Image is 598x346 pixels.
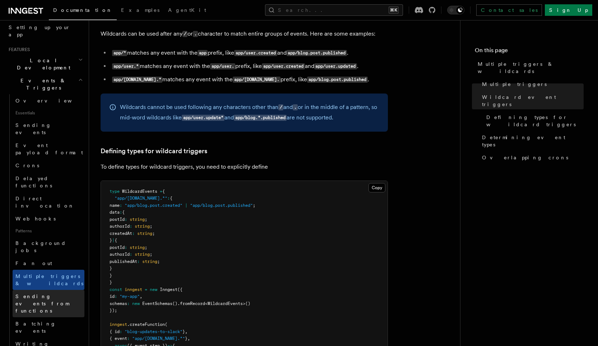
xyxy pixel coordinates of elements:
span: : [130,252,132,257]
span: string [130,245,145,250]
p: Wildcards cannot be used following any characters other than and or in the middle of a pattern, s... [120,102,379,123]
span: postId [110,217,125,222]
span: Patterns [13,225,84,237]
span: : [127,301,130,306]
code: . [293,104,298,110]
span: EventSchemas [142,301,172,306]
a: Sending events [13,119,84,139]
span: ; [150,224,152,229]
span: string [130,217,145,222]
span: } [110,266,112,271]
span: Overlapping crons [482,154,568,161]
p: To define types for wildcard triggers, you need to explicitly define [101,162,388,172]
span: type [110,189,120,194]
span: Examples [121,7,159,13]
code: app/user.created [234,50,277,56]
span: ( [165,322,167,327]
span: name [110,203,120,208]
span: Overview [15,98,89,104]
a: AgentKit [164,2,210,19]
span: Features [6,47,30,53]
code: app/blog.post.published [287,50,347,56]
a: Defining types for wildcard triggers [101,146,207,156]
span: () [172,301,177,306]
code: / [278,104,283,110]
span: Batching events [15,321,56,334]
span: Multiple triggers & wildcards [478,60,584,75]
span: Sending events from functions [15,293,69,314]
span: ({ [177,287,182,292]
code: app/user.updated [314,63,357,69]
span: : [132,231,135,236]
span: authorId [110,224,130,229]
span: authorId [110,252,130,257]
span: new [150,287,157,292]
span: "app/blog.post.created" [125,203,182,208]
code: app [198,50,208,56]
span: | [112,238,115,243]
a: Overview [13,94,84,107]
span: const [110,287,122,292]
span: } [110,273,112,278]
span: : [125,245,127,250]
span: Wildcard event triggers [482,94,584,108]
span: : [130,224,132,229]
span: { id [110,329,120,334]
span: Sending events [15,122,51,135]
span: "blog-updates-to-slack" [125,329,182,334]
span: publishedAt [110,259,137,264]
span: Background jobs [15,240,66,253]
a: Documentation [49,2,117,20]
span: = [145,287,147,292]
span: ; [157,259,160,264]
a: Wildcard event triggers [479,91,584,111]
span: string [142,259,157,264]
h4: On this page [475,46,584,58]
span: Multiple triggers & wildcards [15,273,83,286]
span: "app/blog.post.published" [190,203,253,208]
span: Direct invocation [15,196,74,209]
button: Toggle dark mode [447,6,464,14]
span: : [120,210,122,215]
span: Crons [15,163,39,168]
code: app/* [112,50,127,56]
span: | [185,203,187,208]
span: Event payload format [15,142,83,155]
span: }); [110,308,117,313]
a: Event payload format [13,139,84,159]
span: id [110,294,115,299]
span: .createFunction [127,322,165,327]
button: Search...⌘K [265,4,403,16]
span: Events & Triggers [6,77,78,91]
span: : [137,259,140,264]
span: { [115,238,117,243]
li: matches any event with the prefix, like . [110,74,388,85]
a: Delayed functions [13,172,84,192]
a: Multiple triggers [479,78,584,91]
button: Local Development [6,54,84,74]
a: Crons [13,159,84,172]
span: AgentKit [168,7,206,13]
a: Background jobs [13,237,84,257]
span: >() [243,301,250,306]
a: Sign Up [545,4,592,16]
span: Local Development [6,57,78,71]
span: } [110,280,112,285]
span: .fromRecord [177,301,205,306]
code: app/blog.post.published [307,77,367,83]
span: "app/[DOMAIN_NAME].*" [115,196,167,201]
li: matches any event with the prefix, like and . [110,48,388,58]
span: Webhooks [15,216,56,222]
span: string [137,231,152,236]
span: ; [145,245,147,250]
a: Sending events from functions [13,290,84,317]
code: app/[DOMAIN_NAME]. [233,77,281,83]
span: : [120,203,122,208]
a: Batching events [13,317,84,337]
span: Essentials [13,107,84,119]
span: new [132,301,140,306]
a: Determining event types [479,131,584,151]
span: ; [152,231,155,236]
span: ; [253,203,255,208]
span: { [170,196,172,201]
